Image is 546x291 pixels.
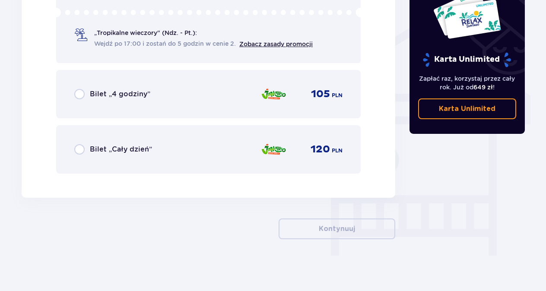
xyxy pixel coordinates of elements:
p: Karta Unlimited [439,104,495,114]
p: Zapłać raz, korzystaj przez cały rok. Już od ! [418,74,517,92]
p: Karta Unlimited [422,52,512,67]
span: 120 [311,143,330,156]
img: Jamango [261,85,286,103]
a: Zobacz zasady promocji [239,41,313,47]
img: Jamango [261,140,286,158]
span: PLN [332,92,343,99]
button: Kontynuuj [279,218,395,239]
span: PLN [332,147,343,155]
a: Karta Unlimited [418,98,517,119]
span: 649 zł [473,84,493,91]
span: Bilet „Cały dzień” [90,145,152,154]
span: Bilet „4 godziny” [90,89,150,99]
span: 105 [311,88,330,101]
p: Kontynuuj [319,224,355,234]
span: „Tropikalne wieczory" (Ndz. - Pt.): [94,28,197,37]
span: Wejdź po 17:00 i zostań do 5 godzin w cenie 2. [94,39,236,48]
